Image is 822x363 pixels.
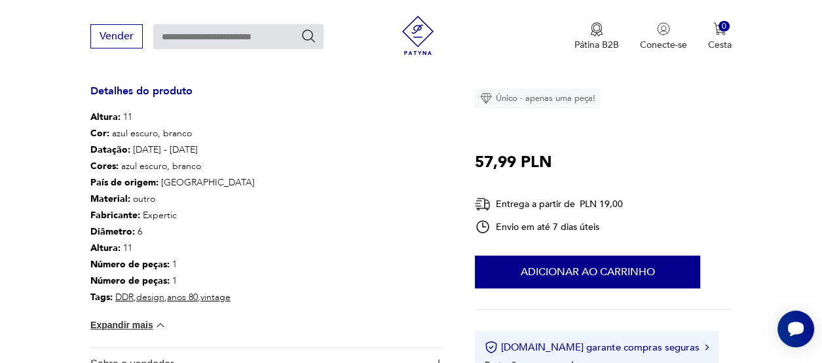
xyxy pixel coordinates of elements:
font: 57,99 PLN [475,151,552,173]
a: anos 80 [167,291,198,303]
font: [DOMAIN_NAME] garante compras seguras [501,341,700,354]
font: 6 [138,225,142,238]
font: : [132,225,135,238]
img: Ícone do usuário [657,22,670,35]
font: País de origem [90,176,156,189]
font: Número de peças [90,258,167,271]
font: : [116,160,119,172]
font: Altura [90,242,118,254]
font: Envio em até 7 dias úteis [496,220,599,233]
font: Cores [90,160,116,172]
button: [DOMAIN_NAME] garante compras seguras [485,341,708,354]
font: , [164,291,167,303]
font: 11 [123,242,132,254]
font: : [167,258,170,271]
font: Castiçal de madeira DDR Expertric Memphis [GEOGRAPHIC_DATA] estilo vintage. [475,5,723,77]
img: Ícone de certificado [485,341,498,354]
img: tab_keywords_by_traffic_grey.svg [130,76,140,86]
font: , [134,291,136,303]
font: v4.0.25 [37,21,64,31]
a: Vender [90,33,143,42]
font: : [118,111,121,123]
img: Ícone de medalha [590,22,603,37]
font: Datação [90,143,128,156]
a: design [136,291,164,303]
font: Detalhes do produto [90,84,193,98]
font: Expertic [143,209,177,221]
font: Conecte-se [640,39,687,51]
img: chevron para baixo [154,318,167,332]
font: Entrega a partir de [496,198,575,210]
font: Domínio: [DOMAIN_NAME] [34,34,147,44]
font: Altura [90,111,118,123]
font: Cor: [90,127,109,140]
font: , [198,291,200,303]
a: DDR [115,291,134,303]
font: Tags: [90,291,113,303]
font: [DATE] - [DATE] [133,143,198,156]
font: Fabricante [90,209,138,221]
button: 0Cesta [708,22,732,51]
font: : [156,176,159,189]
font: Domínio [66,77,98,86]
font: Vender [100,29,134,43]
img: tab_domain_overview_orange.svg [52,76,62,86]
button: Vender [90,24,143,48]
font: 1 [172,275,177,287]
font: : [118,242,121,254]
button: Conecte-se [640,22,687,51]
button: Pátina B2B [574,22,619,51]
button: Adicionar ao carrinho [475,256,700,288]
img: Patina - loja de móveis e decorações vintage [398,16,438,55]
img: website_grey.svg [21,34,31,45]
img: Ícone de diamante [480,92,492,104]
font: PLN 19,00 [580,198,623,210]
font: Material [90,193,128,205]
font: Cesta [708,39,732,51]
font: : [128,193,130,205]
img: Ícone de entrega [475,196,491,212]
iframe: Smartsupp widget button [777,311,814,347]
font: azul escuro, branco [112,127,192,140]
img: Ícone de seta para a direita [705,344,709,351]
font: : [138,209,140,221]
font: Único - apenas uma peça! [496,92,595,104]
font: 0 [722,20,726,32]
font: Expandir mais [90,320,153,330]
a: vintage [200,291,231,303]
font: Número de peças: [90,275,170,287]
font: Palavras-chave [144,77,202,86]
font: outro [133,193,155,205]
font: azul escuro, branco [121,160,201,172]
font: Diâmetro [90,225,132,238]
a: Ícone de medalhaPátina B2B [574,22,619,51]
button: Expandir mais [90,318,167,332]
img: Ícone do carrinho [713,22,726,35]
font: 1 [172,258,177,271]
font: : [128,143,130,156]
font: Adicionar ao carrinho [521,265,655,279]
font: 11 [123,111,132,123]
img: logo_orange.svg [21,21,31,31]
button: Procurar [301,28,316,44]
font: [GEOGRAPHIC_DATA] [161,176,255,189]
font: Pátina B2B [574,39,619,51]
